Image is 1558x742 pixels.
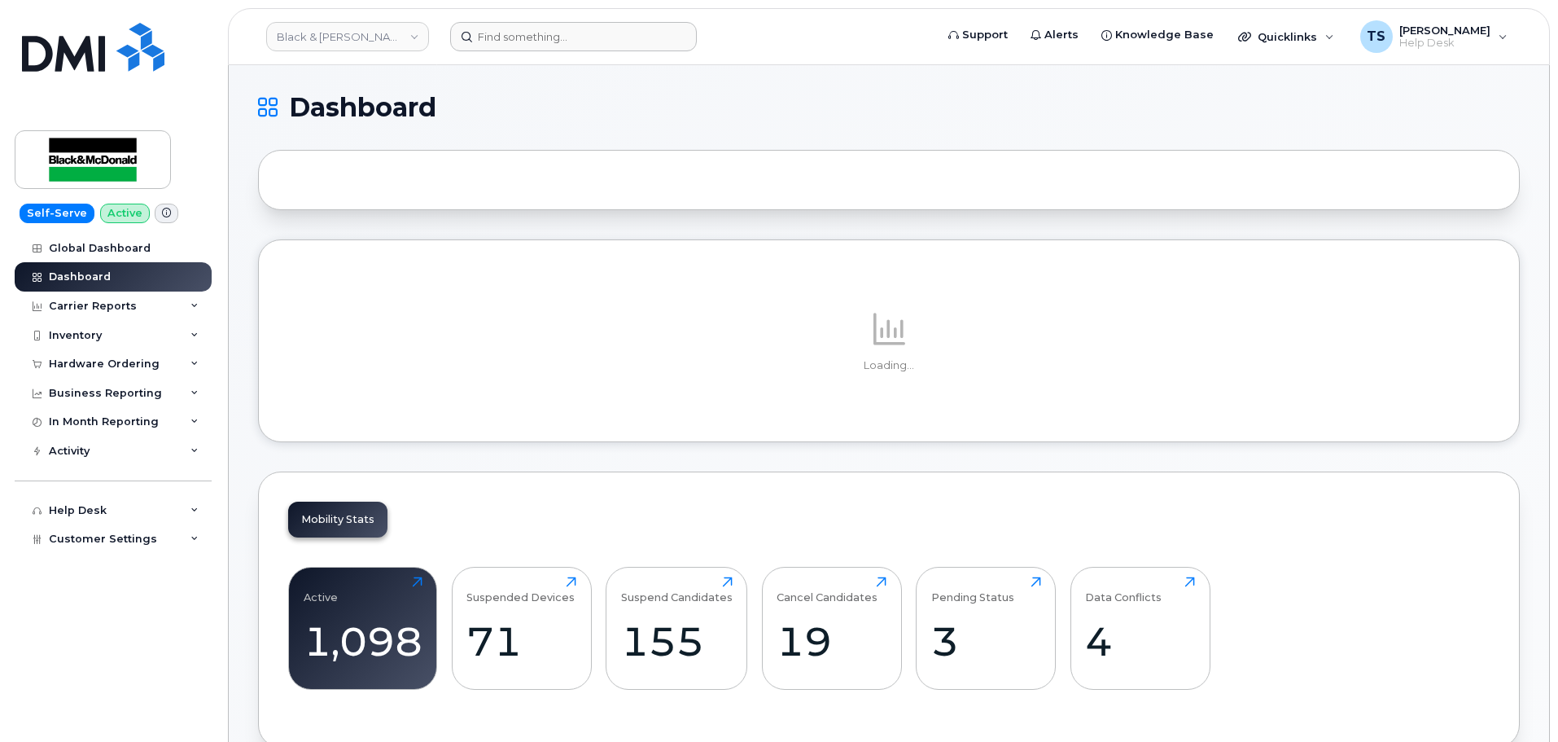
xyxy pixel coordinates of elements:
div: 1,098 [304,617,422,665]
span: Dashboard [289,95,436,120]
a: Pending Status3 [931,577,1041,681]
div: Cancel Candidates [777,577,877,604]
div: Pending Status [931,577,1014,604]
a: Suspended Devices71 [466,577,576,681]
div: 155 [621,617,733,665]
div: Data Conflicts [1085,577,1162,604]
div: 19 [777,617,886,665]
div: 4 [1085,617,1195,665]
div: 3 [931,617,1041,665]
p: Loading... [288,358,1490,373]
div: 71 [466,617,576,665]
div: Active [304,577,338,604]
a: Cancel Candidates19 [777,577,886,681]
a: Suspend Candidates155 [621,577,733,681]
div: Suspend Candidates [621,577,733,604]
a: Data Conflicts4 [1085,577,1195,681]
div: Suspended Devices [466,577,575,604]
a: Active1,098 [304,577,422,681]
